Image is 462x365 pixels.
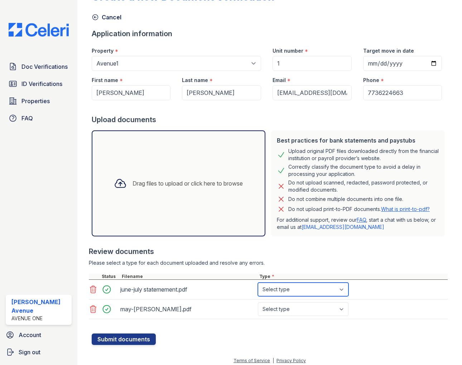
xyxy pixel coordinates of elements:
[288,195,403,203] div: Do not combine multiple documents into one file.
[288,163,439,178] div: Correctly classify the document type to avoid a delay in processing your application.
[21,114,33,123] span: FAQ
[21,97,50,105] span: Properties
[92,13,121,21] a: Cancel
[288,206,430,213] p: Do not upload print-to-PDF documents.
[92,29,448,39] div: Application information
[363,47,414,54] label: Target move in date
[277,216,439,231] p: For additional support, review our , start a chat with us below, or email us at
[288,148,439,162] div: Upload original PDF files downloaded directly from the financial institution or payroll provider’...
[92,47,114,54] label: Property
[92,115,448,125] div: Upload documents
[21,62,68,71] span: Doc Verifications
[11,298,69,315] div: [PERSON_NAME] Avenue
[288,179,439,193] div: Do not upload scanned, redacted, password protected, or modified documents.
[19,348,40,356] span: Sign out
[273,77,286,84] label: Email
[273,358,274,363] div: |
[100,274,120,279] div: Status
[357,217,366,223] a: FAQ
[302,224,384,230] a: [EMAIL_ADDRESS][DOMAIN_NAME]
[3,23,74,37] img: CE_Logo_Blue-a8612792a0a2168367f1c8372b55b34899dd931a85d93a1a3d3e32e68fde9ad4.png
[258,274,448,279] div: Type
[92,333,156,345] button: Submit documents
[6,59,72,74] a: Doc Verifications
[363,77,379,84] label: Phone
[3,328,74,342] a: Account
[6,94,72,108] a: Properties
[89,246,448,256] div: Review documents
[277,136,439,145] div: Best practices for bank statements and paystubs
[21,80,62,88] span: ID Verifications
[6,111,72,125] a: FAQ
[133,179,243,188] div: Drag files to upload or click here to browse
[92,77,118,84] label: First name
[276,358,306,363] a: Privacy Policy
[89,259,448,266] div: Please select a type for each document uploaded and resolve any errors.
[11,315,69,322] div: Avenue One
[3,345,74,359] a: Sign out
[381,206,430,212] a: What is print-to-pdf?
[19,331,41,339] span: Account
[273,47,303,54] label: Unit number
[120,303,255,315] div: may-[PERSON_NAME].pdf
[234,358,270,363] a: Terms of Service
[120,284,255,295] div: june-july statemement.pdf
[182,77,208,84] label: Last name
[120,274,258,279] div: Filename
[6,77,72,91] a: ID Verifications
